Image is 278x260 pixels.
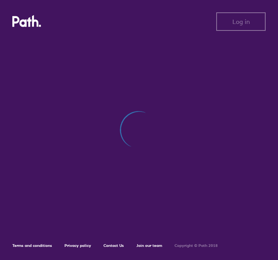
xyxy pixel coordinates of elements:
a: Contact Us [103,243,124,248]
a: Privacy policy [64,243,91,248]
h6: Copyright © Path 2018 [175,243,218,248]
a: Join our team [136,243,162,248]
button: Log in [216,12,266,31]
a: Terms and conditions [12,243,52,248]
span: Log in [232,18,250,25]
